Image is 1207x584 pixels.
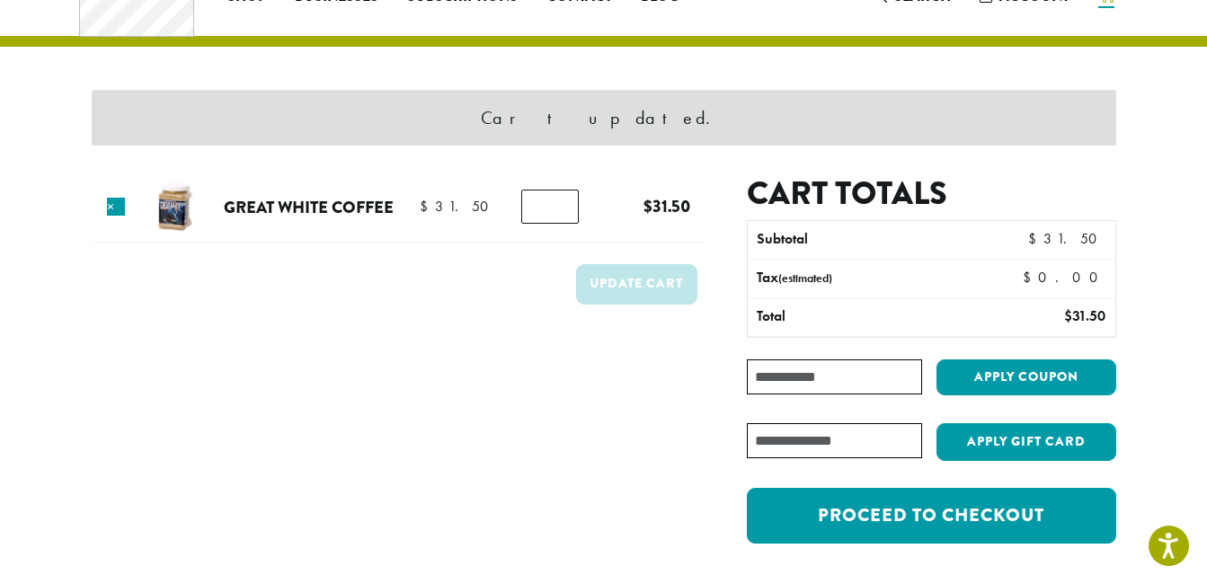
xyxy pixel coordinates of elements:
[643,194,690,218] bdi: 31.50
[748,221,968,259] th: Subtotal
[778,270,832,286] small: (estimated)
[146,179,204,237] img: Great White Coffee
[576,264,697,305] button: Update cart
[1023,268,1038,287] span: $
[748,260,1007,297] th: Tax
[1028,229,1043,248] span: $
[1064,306,1072,325] span: $
[936,359,1116,396] button: Apply coupon
[748,298,968,336] th: Total
[420,197,435,216] span: $
[107,198,125,216] a: Remove this item
[643,194,652,218] span: $
[747,488,1115,544] a: Proceed to checkout
[420,197,497,216] bdi: 31.50
[224,195,394,219] a: Great White Coffee
[747,174,1115,213] h2: Cart totals
[521,190,579,224] input: Product quantity
[1023,268,1106,287] bdi: 0.00
[936,423,1116,461] button: Apply Gift Card
[1028,229,1105,248] bdi: 31.50
[92,90,1116,146] div: Cart updated.
[1064,306,1105,325] bdi: 31.50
